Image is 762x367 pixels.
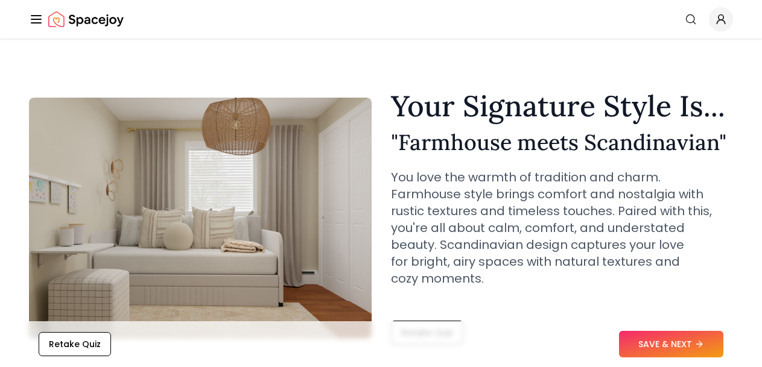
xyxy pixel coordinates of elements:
h1: Your Signature Style Is... [391,92,734,121]
button: Retake Quiz [39,332,111,356]
button: SAVE & NEXT [619,331,723,357]
a: Spacejoy [48,7,124,31]
img: Spacejoy Logo [48,7,124,31]
p: You love the warmth of tradition and charm. Farmhouse style brings comfort and nostalgia with rus... [391,169,734,287]
h2: " Farmhouse meets Scandinavian " [391,130,734,154]
button: Retake Quiz [391,321,463,345]
img: Farmhouse meets Scandinavian Style Example [29,98,372,339]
